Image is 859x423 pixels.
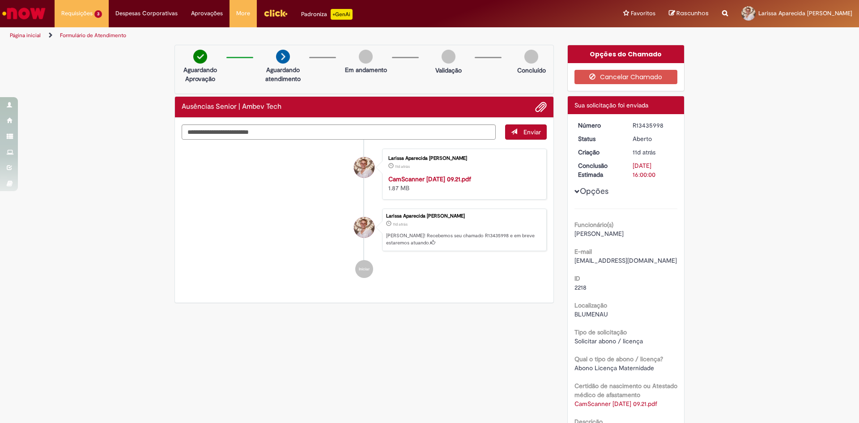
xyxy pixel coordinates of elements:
[193,50,207,64] img: check-circle-green.png
[94,10,102,18] span: 3
[331,9,353,20] p: +GenAi
[574,301,607,309] b: Localização
[395,164,410,169] time: 21/08/2025 12:14:25
[395,164,410,169] span: 11d atrás
[191,9,223,18] span: Aprovações
[435,66,462,75] p: Validação
[393,222,408,227] time: 21/08/2025 12:14:51
[393,222,408,227] span: 11d atrás
[574,248,592,256] b: E-mail
[517,66,546,75] p: Concluído
[10,32,41,39] a: Página inicial
[574,274,580,282] b: ID
[388,175,537,192] div: 1.87 MB
[574,256,677,265] span: [EMAIL_ADDRESS][DOMAIN_NAME]
[301,9,353,20] div: Padroniza
[179,65,222,83] p: Aguardando Aprovação
[7,27,566,44] ul: Trilhas de página
[61,9,93,18] span: Requisições
[571,121,626,130] dt: Número
[182,140,547,287] ul: Histórico de tíquete
[633,161,674,179] div: [DATE] 16:00:00
[182,124,496,140] textarea: Digite sua mensagem aqui...
[574,355,663,363] b: Qual o tipo de abono / licença?
[388,175,471,183] a: CamScanner [DATE] 09.21.pdf
[505,124,547,140] button: Enviar
[182,103,281,111] h2: Ausências Senior | Ambev Tech Histórico de tíquete
[345,65,387,74] p: Em andamento
[631,9,655,18] span: Favoritos
[571,148,626,157] dt: Criação
[574,70,678,84] button: Cancelar Chamado
[354,157,374,178] div: Larissa Aparecida Cavenaghi Ferreira
[758,9,852,17] span: Larissa Aparecida [PERSON_NAME]
[574,283,587,291] span: 2218
[354,217,374,238] div: Larissa Aparecida Cavenaghi Ferreira
[523,128,541,136] span: Enviar
[60,32,126,39] a: Formulário de Atendimento
[574,101,648,109] span: Sua solicitação foi enviada
[386,232,542,246] p: [PERSON_NAME]! Recebemos seu chamado R13435998 e em breve estaremos atuando.
[633,134,674,143] div: Aberto
[386,214,542,219] div: Larissa Aparecida [PERSON_NAME]
[574,400,657,408] a: Download de CamScanner 21-08-2025 09.21.pdf
[535,101,547,113] button: Adicionar anexos
[524,50,538,64] img: img-circle-grey.png
[574,310,608,318] span: BLUMENAU
[676,9,709,17] span: Rascunhos
[574,221,613,229] b: Funcionário(s)
[574,337,643,345] span: Solicitar abono / licença
[571,161,626,179] dt: Conclusão Estimada
[633,148,674,157] div: 21/08/2025 12:14:51
[276,50,290,64] img: arrow-next.png
[264,6,288,20] img: click_logo_yellow_360x200.png
[359,50,373,64] img: img-circle-grey.png
[568,45,685,63] div: Opções do Chamado
[574,382,677,399] b: Certidão de nascimento ou Atestado médico de afastamento
[261,65,305,83] p: Aguardando atendimento
[574,364,654,372] span: Abono Licença Maternidade
[633,148,655,156] span: 11d atrás
[236,9,250,18] span: More
[442,50,455,64] img: img-circle-grey.png
[571,134,626,143] dt: Status
[574,328,627,336] b: Tipo de solicitação
[1,4,47,22] img: ServiceNow
[388,156,537,161] div: Larissa Aparecida [PERSON_NAME]
[669,9,709,18] a: Rascunhos
[115,9,178,18] span: Despesas Corporativas
[633,121,674,130] div: R13435998
[574,230,624,238] span: [PERSON_NAME]
[182,209,547,252] li: Larissa Aparecida Cavenaghi Ferreira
